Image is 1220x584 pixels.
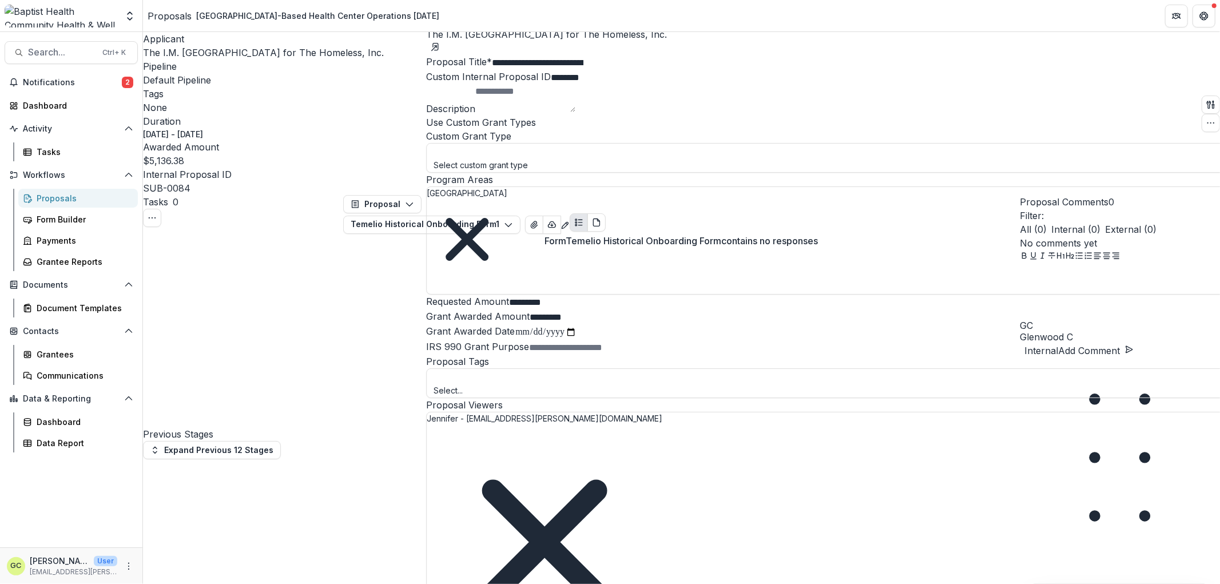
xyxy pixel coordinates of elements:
[1165,5,1188,27] button: Partners
[37,416,129,428] div: Dashboard
[30,567,117,577] p: [EMAIL_ADDRESS][PERSON_NAME][DOMAIN_NAME]
[427,188,507,198] span: [GEOGRAPHIC_DATA]
[427,199,507,280] div: Remove Duval County
[143,59,384,73] p: Pipeline
[122,77,133,88] span: 2
[23,327,120,336] span: Contacts
[143,168,384,181] p: Internal Proposal ID
[143,101,167,114] p: None
[23,394,120,404] span: Data & Reporting
[5,120,138,138] button: Open Activity
[5,96,138,115] a: Dashboard
[23,170,120,180] span: Workflows
[1193,5,1215,27] button: Get Help
[426,56,492,67] label: Proposal Title
[18,366,138,385] a: Communications
[100,46,128,59] div: Ctrl + K
[23,78,122,88] span: Notifications
[30,555,89,567] p: [PERSON_NAME]
[18,231,138,250] a: Payments
[18,434,138,452] a: Data Report
[143,47,384,58] a: The I.M. [GEOGRAPHIC_DATA] for The Homeless, Inc.
[18,299,138,317] a: Document Templates
[37,348,129,360] div: Grantees
[37,192,129,204] div: Proposals
[434,384,1040,396] div: Select...
[426,399,503,411] label: Proposal Viewers
[173,196,178,208] span: 0
[122,5,138,27] button: Open entity switcher
[37,146,129,158] div: Tasks
[28,47,96,58] span: Search...
[37,370,129,382] div: Communications
[5,390,138,408] button: Open Data & Reporting
[143,195,168,209] h3: Tasks
[427,414,662,423] span: Jennifer - [EMAIL_ADDRESS][PERSON_NAME][DOMAIN_NAME]
[18,345,138,364] a: Grantees
[143,114,384,128] p: Duration
[426,311,530,322] label: Grant Awarded Amount
[23,124,120,134] span: Activity
[143,32,384,46] p: Applicant
[18,252,138,271] a: Grantee Reports
[143,181,190,195] p: SUB-0084
[426,103,475,114] label: Description
[426,356,489,367] label: Proposal Tags
[143,140,384,154] p: Awarded Amount
[426,325,515,337] label: Grant Awarded Date
[37,302,129,314] div: Document Templates
[94,556,117,566] p: User
[5,73,138,92] button: Notifications2
[143,209,161,227] button: Toggle View Cancelled Tasks
[18,189,138,208] a: Proposals
[18,210,138,229] a: Form Builder
[143,128,203,140] p: [DATE] - [DATE]
[143,441,281,459] button: Expand Previous 12 Stages
[5,5,117,27] img: Baptist Health Community Health & Well Being logo
[426,117,536,128] label: Use Custom Grant Types
[343,216,520,234] button: Temelio Historical Onboarding Form1
[23,280,120,290] span: Documents
[122,559,136,573] button: More
[426,341,529,352] label: IRS 990 Grant Purpose
[143,154,184,168] p: $5,136.38
[434,159,1073,171] div: Select custom grant type
[143,73,211,87] p: Default Pipeline
[11,562,22,570] div: Glenwood Charles
[5,322,138,340] button: Open Contacts
[426,130,511,142] label: Custom Grant Type
[5,41,138,64] button: Search...
[5,276,138,294] button: Open Documents
[426,71,551,82] label: Custom Internal Proposal ID
[143,427,343,441] h4: Previous Stages
[148,7,444,24] nav: breadcrumb
[37,437,129,449] div: Data Report
[37,235,129,247] div: Payments
[18,412,138,431] a: Dashboard
[5,166,138,184] button: Open Workflows
[18,142,138,161] a: Tasks
[426,296,509,307] label: Requested Amount
[148,9,192,23] a: Proposals
[23,100,129,112] div: Dashboard
[196,10,439,22] div: [GEOGRAPHIC_DATA]-Based Health Center Operations [DATE]
[37,213,129,225] div: Form Builder
[143,87,384,101] p: Tags
[37,256,129,268] div: Grantee Reports
[426,174,493,185] label: Program Areas
[343,195,422,213] button: Proposal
